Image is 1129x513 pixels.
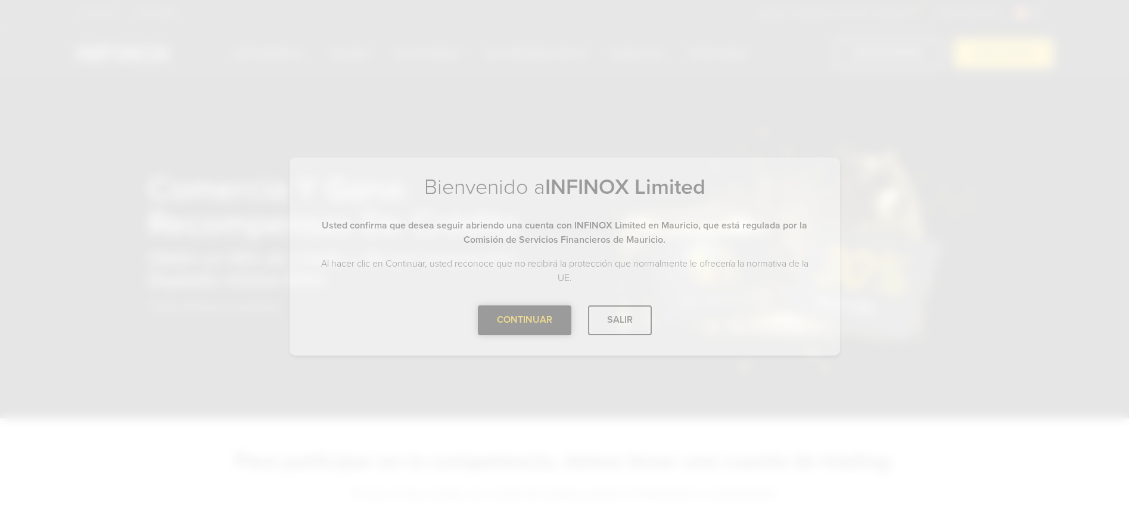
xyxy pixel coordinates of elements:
[313,256,816,285] p: Al hacer clic en Continuar, usted reconoce que no recibirá la protección que normalmente le ofrec...
[313,174,816,218] h2: Bienvenido a
[545,174,705,200] strong: INFINOX Limited
[322,220,807,246] strong: Usted confirma que desea seguir abriendo una cuenta con INFINOX Limited en Mauricio, que está reg...
[588,305,652,335] div: SALIR
[478,305,571,335] div: CONTINUAR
